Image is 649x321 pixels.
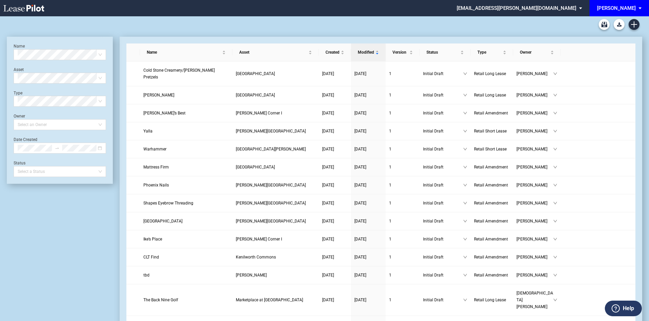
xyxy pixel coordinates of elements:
span: Kendra Scott [143,93,174,97]
a: [DATE] [322,70,348,77]
span: Initial Draft [423,70,463,77]
span: Initial Draft [423,146,463,153]
a: The Back Nine Golf [143,297,229,303]
span: CLT Find [143,255,159,260]
a: 1 [389,164,416,171]
md-menu: Download Blank Form List [612,19,627,30]
button: Download Blank Form [614,19,625,30]
span: Retail Amendment [474,237,508,242]
span: Mattress Firm [143,165,169,170]
span: Initial Draft [423,164,463,171]
span: tbd [143,273,150,278]
span: [DATE] [322,255,334,260]
span: [DATE] [322,93,334,97]
span: Initial Draft [423,272,463,279]
span: Burtonsville Crossing [236,71,275,76]
span: Version [392,49,408,56]
a: 1 [389,200,416,207]
span: Owner [520,49,549,56]
span: down [553,219,557,223]
span: down [553,201,557,205]
span: Initial Draft [423,236,463,243]
a: [PERSON_NAME] [143,92,229,99]
a: Retail Short Lease [474,146,510,153]
th: Asset [232,43,319,61]
span: Van Dorn Plaza [236,201,306,206]
span: down [553,72,557,76]
span: Initial Draft [423,254,463,261]
a: 1 [389,128,416,135]
span: Freshfields Village [236,93,275,97]
span: [PERSON_NAME] [516,236,553,243]
a: Create new document [629,19,639,30]
a: 1 [389,182,416,189]
a: [DATE] [322,146,348,153]
span: down [553,237,557,241]
span: [DATE] [354,183,366,188]
a: Retail Amendment [474,218,510,225]
a: [GEOGRAPHIC_DATA] [236,70,315,77]
a: CLT Find [143,254,229,261]
a: [DATE] [322,236,348,243]
span: 1 [389,201,391,206]
a: [PERSON_NAME] Corner I [236,110,315,117]
label: Date Created [14,137,37,142]
a: Warhammer [143,146,229,153]
span: 1 [389,219,391,224]
span: [DATE] [322,111,334,115]
span: 1 [389,71,391,76]
span: Retail Amendment [474,201,508,206]
span: Initial Draft [423,297,463,303]
span: [DATE] [354,93,366,97]
span: down [553,93,557,97]
a: [DATE] [354,218,382,225]
span: Warhammer [143,147,166,151]
span: down [463,201,467,205]
span: [DATE] [354,129,366,133]
span: down [553,298,557,302]
span: [DATE] [322,298,334,302]
span: Retail Short Lease [474,147,507,151]
a: [DATE] [322,200,348,207]
span: Type [477,49,502,56]
span: Village Oaks [236,165,275,170]
a: [PERSON_NAME] [236,272,315,279]
span: Retail Amendment [474,273,508,278]
a: [DATE] [322,182,348,189]
span: [DATE] [354,273,366,278]
span: [DATE] [354,147,366,151]
a: [DATE] [322,110,348,117]
span: 1 [389,147,391,151]
span: Philly’s Best [143,111,186,115]
span: Van Dorn Plaza [236,129,306,133]
a: 1 [389,272,416,279]
a: Retail Amendment [474,110,510,117]
span: [DATE] [322,183,334,188]
a: Mattress Firm [143,164,229,171]
label: Owner [14,114,25,119]
span: to [55,146,59,150]
span: down [553,255,557,259]
span: down [463,72,467,76]
a: 1 [389,70,416,77]
a: [DATE] [354,110,382,117]
label: Name [14,44,25,49]
span: Ike’s Place [143,237,162,242]
span: Callens Corner I [236,111,282,115]
a: Retail Amendment [474,164,510,171]
label: Status [14,161,25,165]
span: Retail Long Lease [474,298,506,302]
span: Retail Amendment [474,183,508,188]
span: [DATE] [354,201,366,206]
a: [DATE] [354,182,382,189]
a: [GEOGRAPHIC_DATA][PERSON_NAME] [236,146,315,153]
a: Yalla [143,128,229,135]
span: down [463,129,467,133]
a: [DATE] [322,92,348,99]
span: Modified [358,49,374,56]
span: Montgomery Village Crossing [236,183,306,188]
span: Retail Amendment [474,219,508,224]
span: [PERSON_NAME] [516,128,553,135]
span: [DATE] [354,219,366,224]
span: [PERSON_NAME] [516,92,553,99]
